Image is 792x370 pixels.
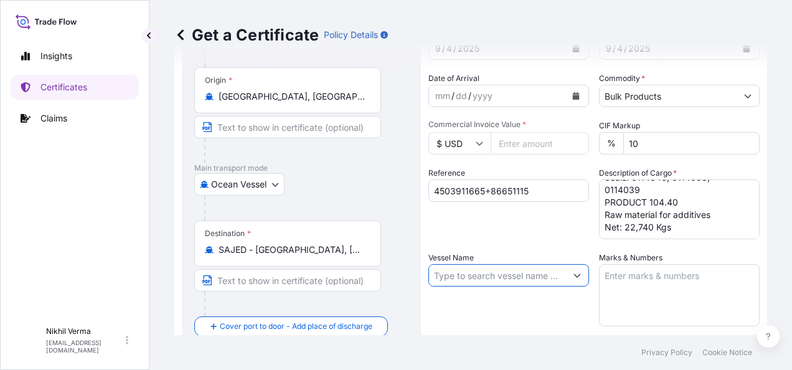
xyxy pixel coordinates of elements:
div: day, [455,88,468,103]
button: Show suggestions [566,264,588,287]
div: % [599,132,623,154]
div: Destination [205,229,251,239]
button: Calendar [566,86,586,106]
a: Privacy Policy [641,348,692,358]
div: year, [471,88,494,103]
input: Enter booking reference [428,179,589,202]
button: Cover port to door - Add place of discharge [194,316,388,336]
p: Get a Certificate [174,25,319,45]
p: Certificates [40,81,87,93]
input: Type to search commodity [600,85,737,107]
div: month, [434,88,451,103]
input: Type to search vessel name or IMO [429,264,566,287]
input: Enter amount [491,132,589,154]
p: Policy Details [324,29,378,41]
label: Description of Cargo [599,167,677,179]
span: Date of Arrival [428,72,479,85]
a: Certificates [11,75,139,100]
div: Origin [205,75,232,85]
label: Vessel Name [428,252,474,264]
span: Commercial Invoice Value [428,120,589,130]
a: Insights [11,44,139,69]
p: Nikhil Verma [46,326,123,336]
input: Text to appear on certificate [194,116,381,138]
p: [EMAIL_ADDRESS][DOMAIN_NAME] [46,339,123,354]
p: Insights [40,50,72,62]
span: N [24,334,33,346]
div: / [451,88,455,103]
button: Show suggestions [737,85,759,107]
input: Enter percentage between 0 and 24% [623,132,760,154]
label: Marks & Numbers [599,252,662,264]
span: Cover port to door - Add place of discharge [220,320,372,333]
input: Origin [219,90,365,103]
label: Reference [428,167,465,179]
span: Ocean Vessel [211,178,266,191]
label: CIF Markup [599,120,640,132]
a: Cookie Notice [702,348,752,358]
input: Text to appear on certificate [194,269,381,292]
label: Commodity [599,72,645,85]
p: Claims [40,112,67,125]
p: Main transport mode [194,163,408,173]
input: Destination [219,244,365,256]
div: / [468,88,471,103]
a: Claims [11,106,139,131]
button: Select transport [194,173,285,196]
